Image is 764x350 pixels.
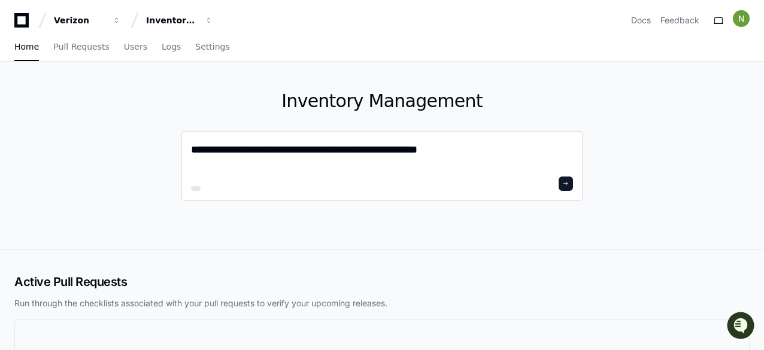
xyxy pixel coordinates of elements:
[162,43,181,50] span: Logs
[54,14,105,26] div: Verizon
[12,48,218,67] div: Welcome
[124,34,147,61] a: Users
[733,10,750,27] img: ACg8ocIiWXJC7lEGJNqNt4FHmPVymFM05ITMeS-frqobA_m8IZ6TxA=s96-c
[12,89,34,111] img: 1756235613930-3d25f9e4-fa56-45dd-b3ad-e072dfbd1548
[204,93,218,107] button: Start new chat
[141,10,218,31] button: Inventory Management
[49,10,126,31] button: Verizon
[119,126,145,135] span: Pylon
[124,43,147,50] span: Users
[146,14,198,26] div: Inventory Management
[181,90,583,112] h1: Inventory Management
[53,34,109,61] a: Pull Requests
[195,43,229,50] span: Settings
[195,34,229,61] a: Settings
[14,34,39,61] a: Home
[84,125,145,135] a: Powered byPylon
[14,273,750,290] h2: Active Pull Requests
[41,89,196,101] div: Start new chat
[631,14,651,26] a: Docs
[14,43,39,50] span: Home
[162,34,181,61] a: Logs
[726,311,758,343] iframe: Open customer support
[53,43,109,50] span: Pull Requests
[41,101,174,111] div: We're offline, but we'll be back soon!
[660,14,699,26] button: Feedback
[14,297,750,309] p: Run through the checklists associated with your pull requests to verify your upcoming releases.
[12,12,36,36] img: PlayerZero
